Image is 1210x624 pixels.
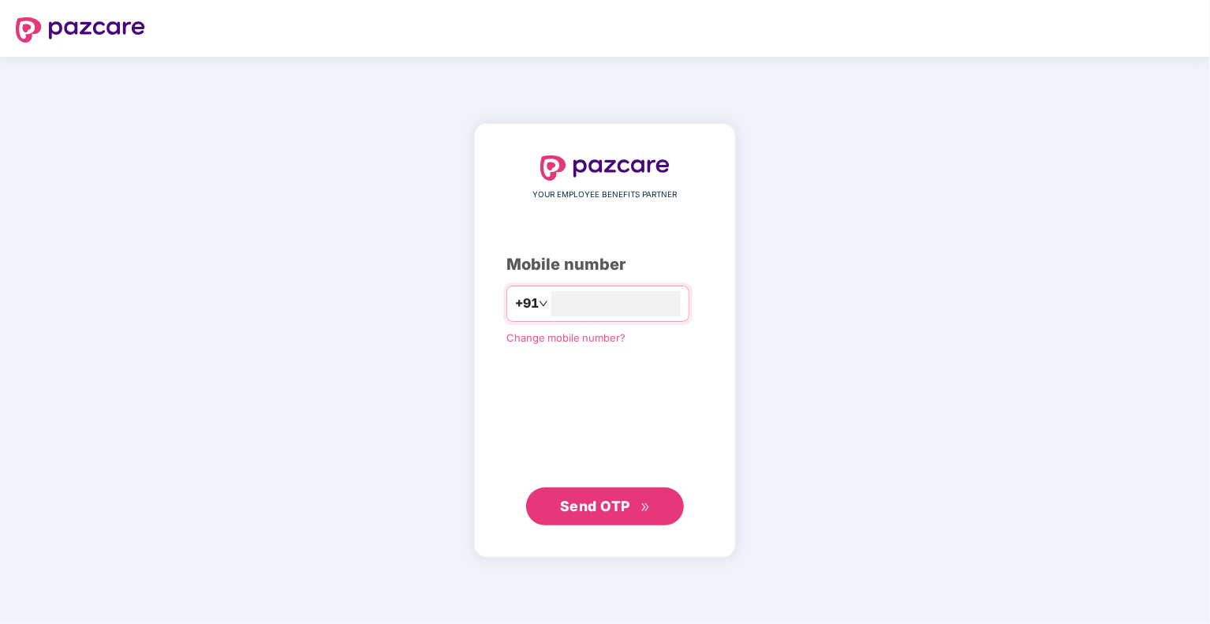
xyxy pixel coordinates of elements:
img: logo [16,17,145,43]
a: Change mobile number? [506,331,626,344]
span: YOUR EMPLOYEE BENEFITS PARTNER [533,189,678,201]
button: Send OTPdouble-right [526,488,684,525]
span: Send OTP [560,498,630,514]
span: down [539,299,548,308]
span: double-right [640,503,651,513]
div: Mobile number [506,252,704,277]
span: +91 [515,293,539,313]
img: logo [540,155,670,181]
